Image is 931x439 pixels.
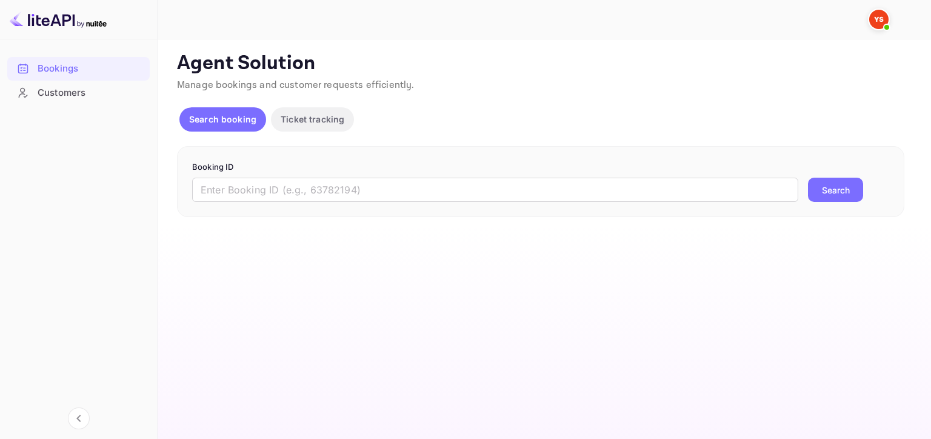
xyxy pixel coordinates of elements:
p: Search booking [189,113,256,126]
div: Bookings [38,62,144,76]
div: Bookings [7,57,150,81]
button: Collapse navigation [68,407,90,429]
p: Booking ID [192,161,889,173]
a: Bookings [7,57,150,79]
input: Enter Booking ID (e.g., 63782194) [192,178,798,202]
div: Customers [38,86,144,100]
div: Customers [7,81,150,105]
p: Ticket tracking [281,113,344,126]
img: Yandex Support [869,10,889,29]
img: LiteAPI logo [10,10,107,29]
p: Agent Solution [177,52,909,76]
span: Manage bookings and customer requests efficiently. [177,79,415,92]
a: Customers [7,81,150,104]
button: Search [808,178,863,202]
